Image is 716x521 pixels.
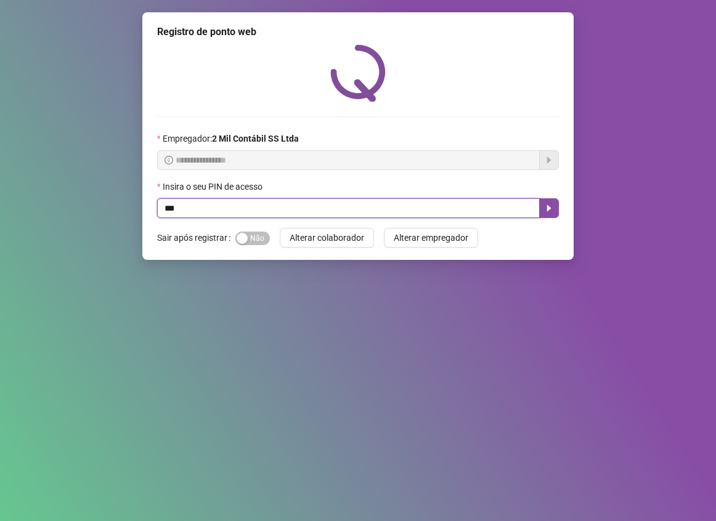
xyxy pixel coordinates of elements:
span: Empregador : [163,132,299,145]
button: Alterar colaborador [280,228,374,248]
span: caret-right [544,203,554,213]
span: Alterar colaborador [290,231,364,244]
span: info-circle [165,156,173,164]
button: Alterar empregador [384,228,478,248]
span: Alterar empregador [394,231,468,244]
div: Registro de ponto web [157,25,559,39]
label: Insira o seu PIN de acesso [157,180,271,193]
label: Sair após registrar [157,228,235,248]
img: QRPoint [330,44,386,102]
strong: 2 Mil Contábil SS Ltda [212,134,299,143]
